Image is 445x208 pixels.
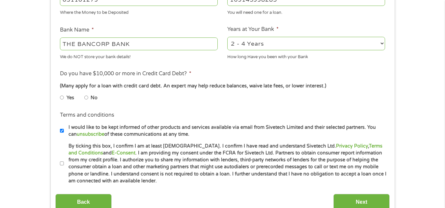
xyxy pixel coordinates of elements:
label: No [91,94,97,102]
label: I would like to be kept informed of other products and services available via email from Sivetech... [64,124,387,138]
div: Where the Money to be Deposited [60,7,218,16]
a: E-Consent [112,150,135,156]
label: Yes [67,94,74,102]
label: Bank Name [60,27,94,34]
a: Terms and Conditions [69,143,382,156]
div: (Many apply for a loan with credit card debt. An expert may help reduce balances, waive late fees... [60,82,385,90]
div: You will need one for a loan. [227,7,385,16]
label: Terms and conditions [60,112,114,119]
label: Do you have $10,000 or more in Credit Card Debt? [60,70,191,77]
label: By ticking this box, I confirm I am at least [DEMOGRAPHIC_DATA]. I confirm I have read and unders... [64,143,387,185]
label: Years at Your Bank [227,26,279,33]
a: Privacy Policy [336,143,368,149]
a: unsubscribe [77,131,104,137]
div: We do NOT store your bank details! [60,51,218,60]
div: How long Have you been with your Bank [227,51,385,60]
